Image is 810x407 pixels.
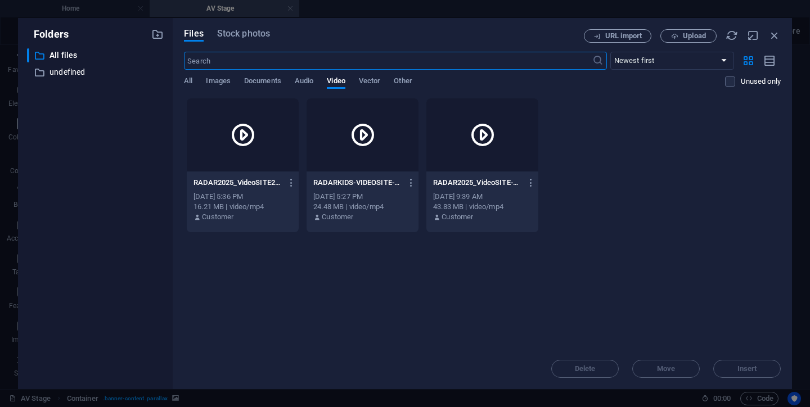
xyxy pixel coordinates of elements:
[27,65,164,79] div: undefined
[49,66,143,79] p: undefined
[683,33,706,39] span: Upload
[184,74,192,90] span: All
[313,178,401,188] p: RADARKIDS-VIDEOSITE-7WBwTh5_95s2XSfGzZsBzw.mp4
[327,74,345,90] span: Video
[49,49,143,62] p: All files
[206,74,231,90] span: Images
[394,74,412,90] span: Other
[768,29,781,42] i: Close
[184,52,592,70] input: Search
[322,212,353,222] p: Customer
[359,74,381,90] span: Vector
[442,212,473,222] p: Customer
[660,29,717,43] button: Upload
[244,74,281,90] span: Documents
[27,27,69,42] p: Folders
[295,74,313,90] span: Audio
[193,192,292,202] div: [DATE] 5:36 PM
[151,28,164,40] i: Create new folder
[313,192,412,202] div: [DATE] 5:27 PM
[741,76,781,87] p: Displays only files that are not in use on the website. Files added during this session can still...
[726,29,738,42] i: Reload
[202,212,233,222] p: Customer
[27,48,29,62] div: ​
[433,178,521,188] p: RADAR2025_VideoSITE-a2OpVPUZIUiCpqCZFYSRXg.mp4
[217,27,270,40] span: Stock photos
[433,202,532,212] div: 43.83 MB | video/mp4
[747,29,759,42] i: Minimize
[605,33,642,39] span: URL import
[313,202,412,212] div: 24.48 MB | video/mp4
[193,178,281,188] p: RADAR2025_VideoSITE2-pw5LULi9yyNd76nudYVUqQ.mp4
[584,29,651,43] button: URL import
[184,27,204,40] span: Files
[193,202,292,212] div: 16.21 MB | video/mp4
[433,192,532,202] div: [DATE] 9:39 AM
